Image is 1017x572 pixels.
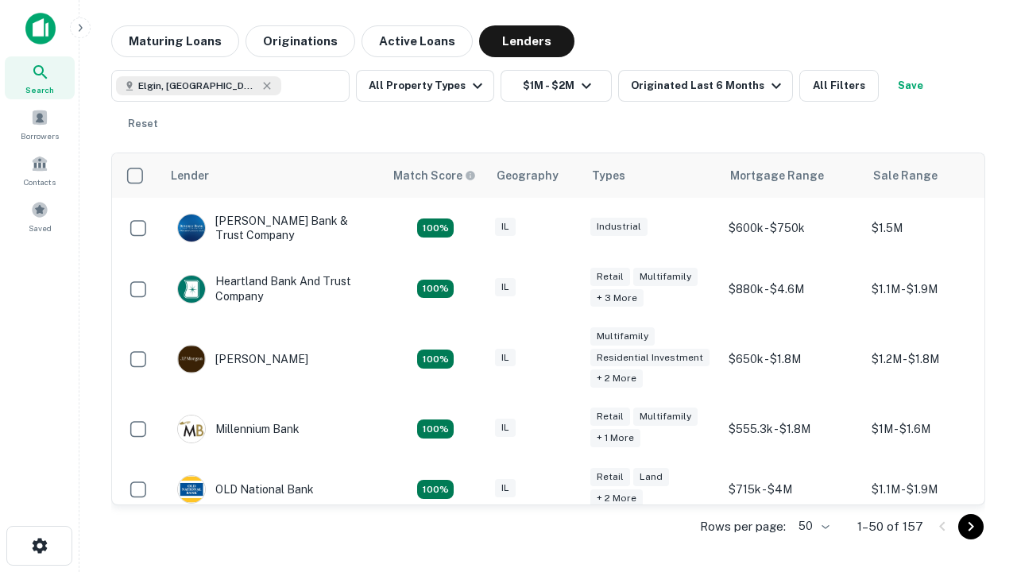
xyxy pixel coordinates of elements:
div: Types [592,166,625,185]
a: Borrowers [5,102,75,145]
p: 1–50 of 157 [857,517,923,536]
iframe: Chat Widget [938,394,1017,470]
span: Saved [29,222,52,234]
button: Originated Last 6 Months [618,70,793,102]
div: Geography [497,166,559,185]
div: Lender [171,166,209,185]
div: 50 [792,515,832,538]
div: IL [495,349,516,367]
span: Borrowers [21,129,59,142]
td: $1M - $1.6M [864,399,1007,459]
div: + 3 more [590,289,644,307]
div: Heartland Bank And Trust Company [177,274,368,303]
td: $1.5M [864,198,1007,258]
button: Reset [118,108,168,140]
h6: Match Score [393,167,473,184]
div: IL [495,218,516,236]
th: Sale Range [864,153,1007,198]
div: Capitalize uses an advanced AI algorithm to match your search with the best lender. The match sco... [393,167,476,184]
th: Capitalize uses an advanced AI algorithm to match your search with the best lender. The match sco... [384,153,487,198]
td: $600k - $750k [721,198,864,258]
th: Lender [161,153,384,198]
a: Contacts [5,149,75,191]
img: picture [178,476,205,503]
div: Land [633,468,669,486]
td: $650k - $1.8M [721,319,864,400]
img: picture [178,276,205,303]
div: Sale Range [873,166,938,185]
div: IL [495,278,516,296]
button: Save your search to get updates of matches that match your search criteria. [885,70,936,102]
button: Maturing Loans [111,25,239,57]
div: Multifamily [590,327,655,346]
div: + 2 more [590,369,643,388]
button: All Filters [799,70,879,102]
a: Search [5,56,75,99]
td: $1.1M - $1.9M [864,459,1007,520]
div: Retail [590,268,630,286]
div: [PERSON_NAME] [177,345,308,373]
div: IL [495,479,516,497]
th: Types [582,153,721,198]
div: Matching Properties: 16, hasApolloMatch: undefined [417,419,454,439]
a: Saved [5,195,75,238]
td: $555.3k - $1.8M [721,399,864,459]
div: Multifamily [633,408,698,426]
div: Mortgage Range [730,166,824,185]
div: Millennium Bank [177,415,300,443]
th: Geography [487,153,582,198]
td: $715k - $4M [721,459,864,520]
td: $880k - $4.6M [721,258,864,319]
div: Matching Properties: 22, hasApolloMatch: undefined [417,480,454,499]
button: $1M - $2M [501,70,612,102]
span: Search [25,83,54,96]
div: [PERSON_NAME] Bank & Trust Company [177,214,368,242]
div: Retail [590,468,630,486]
button: Lenders [479,25,574,57]
th: Mortgage Range [721,153,864,198]
span: Elgin, [GEOGRAPHIC_DATA], [GEOGRAPHIC_DATA] [138,79,257,93]
img: picture [178,415,205,443]
td: $1.2M - $1.8M [864,319,1007,400]
div: Multifamily [633,268,698,286]
td: $1.1M - $1.9M [864,258,1007,319]
button: Go to next page [958,514,984,539]
button: Active Loans [362,25,473,57]
button: All Property Types [356,70,494,102]
div: Industrial [590,218,648,236]
p: Rows per page: [700,517,786,536]
div: OLD National Bank [177,475,314,504]
div: Matching Properties: 28, hasApolloMatch: undefined [417,218,454,238]
div: Retail [590,408,630,426]
div: + 2 more [590,489,643,508]
div: IL [495,419,516,437]
img: capitalize-icon.png [25,13,56,44]
span: Contacts [24,176,56,188]
button: Originations [246,25,355,57]
img: picture [178,346,205,373]
div: Residential Investment [590,349,710,367]
img: picture [178,214,205,242]
div: Originated Last 6 Months [631,76,786,95]
div: Matching Properties: 23, hasApolloMatch: undefined [417,350,454,369]
div: Matching Properties: 20, hasApolloMatch: undefined [417,280,454,299]
div: + 1 more [590,429,640,447]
